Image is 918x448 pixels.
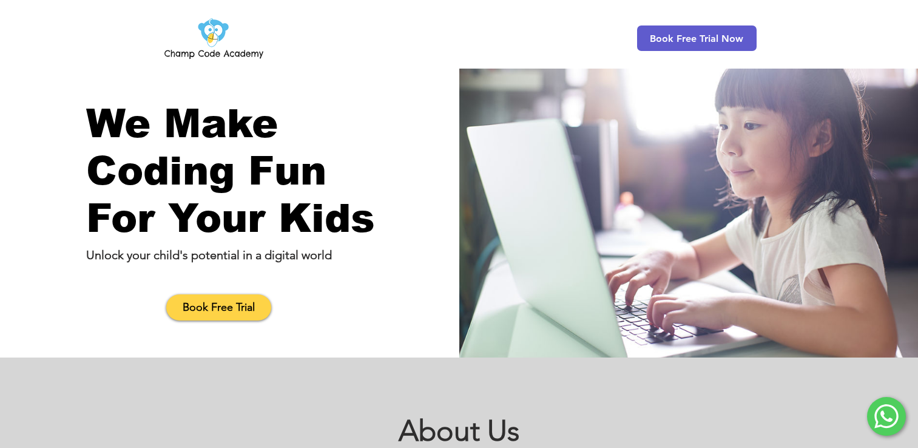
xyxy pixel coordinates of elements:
[399,413,519,448] span: About Us
[166,294,271,321] a: Book Free Trial
[650,33,743,44] span: Book Free Trial Now
[637,25,757,51] a: Book Free Trial Now
[86,248,332,262] span: Unlock your child's potential in a digital world
[459,69,918,358] img: Pupil Using Laptop
[162,15,266,62] img: Champ Code Academy Logo PNG.png
[86,101,375,240] span: We Make Coding Fun For Your Kids
[183,300,255,315] span: Book Free Trial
